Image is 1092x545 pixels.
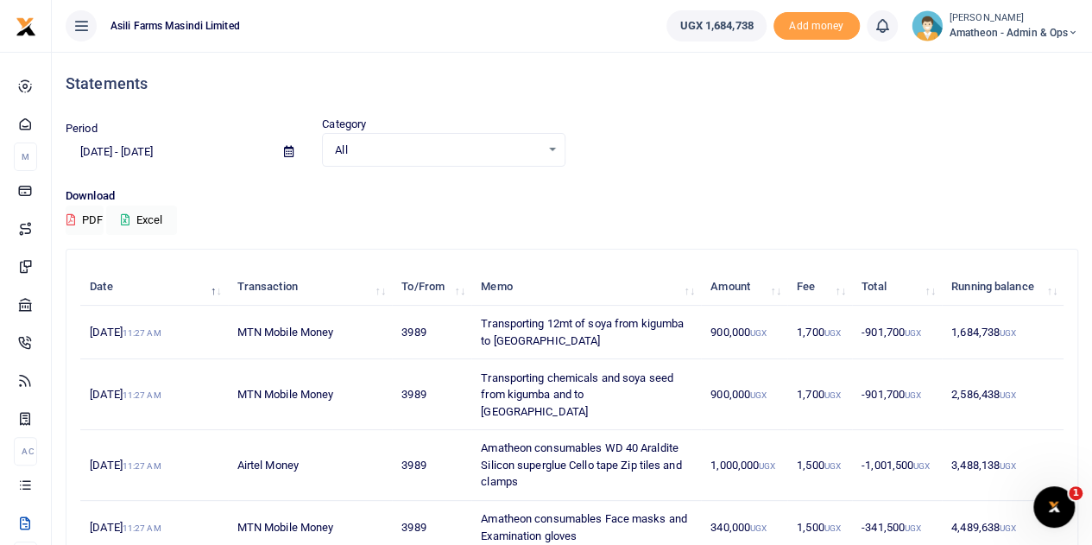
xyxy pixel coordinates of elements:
input: select period [66,137,270,167]
small: UGX [750,328,767,338]
td: -1,001,500 [852,430,942,501]
small: UGX [1000,390,1016,400]
small: UGX [824,523,841,533]
td: Airtel Money [228,430,393,501]
th: Date: activate to sort column descending [80,269,228,306]
a: UGX 1,684,738 [666,10,766,41]
iframe: Intercom live chat [1033,486,1075,528]
img: logo-small [16,16,36,37]
td: -901,700 [852,359,942,430]
td: 3,488,138 [942,430,1064,501]
small: UGX [905,523,921,533]
td: MTN Mobile Money [228,359,393,430]
img: profile-user [912,10,943,41]
small: [PERSON_NAME] [950,11,1078,26]
th: To/From: activate to sort column ascending [392,269,471,306]
td: -901,700 [852,306,942,359]
li: M [14,143,37,171]
button: PDF [66,206,104,235]
small: UGX [1000,523,1016,533]
td: 1,000,000 [701,430,787,501]
small: UGX [1000,461,1016,471]
span: Amatheon - Admin & Ops [950,25,1078,41]
small: UGX [750,390,767,400]
p: Download [66,187,1078,206]
td: Transporting chemicals and soya seed from kigumba and to [GEOGRAPHIC_DATA] [471,359,701,430]
span: Asili Farms Masindi Limited [104,18,247,34]
td: 3989 [392,359,471,430]
td: 1,500 [787,430,852,501]
th: Running balance: activate to sort column ascending [942,269,1064,306]
a: profile-user [PERSON_NAME] Amatheon - Admin & Ops [912,10,1078,41]
li: Ac [14,437,37,466]
td: Amatheon consumables WD 40 Araldite Silicon superglue Cello tape Zip tiles and clamps [471,430,701,501]
td: 1,684,738 [942,306,1064,359]
small: UGX [913,461,930,471]
th: Transaction: activate to sort column ascending [228,269,393,306]
small: UGX [1000,328,1016,338]
span: All [335,142,540,159]
span: Add money [773,12,860,41]
th: Memo: activate to sort column ascending [471,269,701,306]
small: UGX [824,328,841,338]
td: 3989 [392,306,471,359]
small: 11:27 AM [123,523,161,533]
span: 1 [1069,486,1083,500]
label: Category [322,116,366,133]
td: 3989 [392,430,471,501]
a: logo-small logo-large logo-large [16,19,36,32]
li: Wallet ballance [660,10,773,41]
th: Fee: activate to sort column ascending [787,269,852,306]
small: UGX [905,328,921,338]
button: Excel [106,206,177,235]
li: Toup your wallet [773,12,860,41]
small: UGX [905,390,921,400]
td: 1,700 [787,359,852,430]
td: 2,586,438 [942,359,1064,430]
td: MTN Mobile Money [228,306,393,359]
td: Transporting 12mt of soya from kigumba to [GEOGRAPHIC_DATA] [471,306,701,359]
small: 11:27 AM [123,461,161,471]
th: Total: activate to sort column ascending [852,269,942,306]
td: [DATE] [80,430,228,501]
small: UGX [824,461,841,471]
td: 1,700 [787,306,852,359]
td: [DATE] [80,359,228,430]
small: 11:27 AM [123,390,161,400]
span: UGX 1,684,738 [679,17,753,35]
a: Add money [773,18,860,31]
td: [DATE] [80,306,228,359]
small: UGX [759,461,775,471]
small: 11:27 AM [123,328,161,338]
label: Period [66,120,98,137]
small: UGX [750,523,767,533]
td: 900,000 [701,306,787,359]
td: 900,000 [701,359,787,430]
th: Amount: activate to sort column ascending [701,269,787,306]
h4: Statements [66,74,1078,93]
small: UGX [824,390,841,400]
